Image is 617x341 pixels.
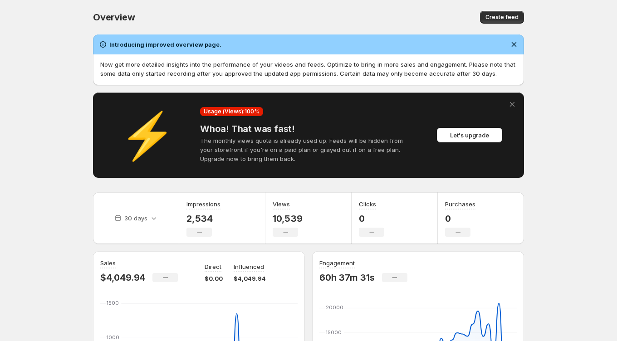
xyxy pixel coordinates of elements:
[319,272,375,283] p: 60h 37m 31s
[326,304,343,311] text: 20000
[234,262,264,271] p: Influenced
[107,334,119,341] text: 1000
[186,200,220,209] h3: Impressions
[445,200,475,209] h3: Purchases
[273,200,290,209] h3: Views
[109,40,221,49] h2: Introducing improved overview page.
[93,12,135,23] span: Overview
[186,213,220,224] p: 2,534
[359,200,376,209] h3: Clicks
[100,258,116,268] h3: Sales
[200,123,417,134] h4: Whoa! That was fast!
[124,214,147,223] p: 30 days
[100,60,517,78] p: Now get more detailed insights into the performance of your videos and feeds. Optimize to bring i...
[205,274,223,283] p: $0.00
[445,213,475,224] p: 0
[200,107,263,116] div: Usage (Views): 100 %
[359,213,384,224] p: 0
[508,38,520,51] button: Dismiss notification
[102,131,193,140] div: ⚡
[100,272,145,283] p: $4,049.94
[437,128,502,142] button: Let's upgrade
[319,258,355,268] h3: Engagement
[205,262,221,271] p: Direct
[273,213,303,224] p: 10,539
[450,131,489,140] span: Let's upgrade
[485,14,519,21] span: Create feed
[107,300,119,306] text: 1500
[200,136,417,163] p: The monthly views quota is already used up. Feeds will be hidden from your storefront if you're o...
[326,329,342,336] text: 15000
[234,274,266,283] p: $4,049.94
[480,11,524,24] button: Create feed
